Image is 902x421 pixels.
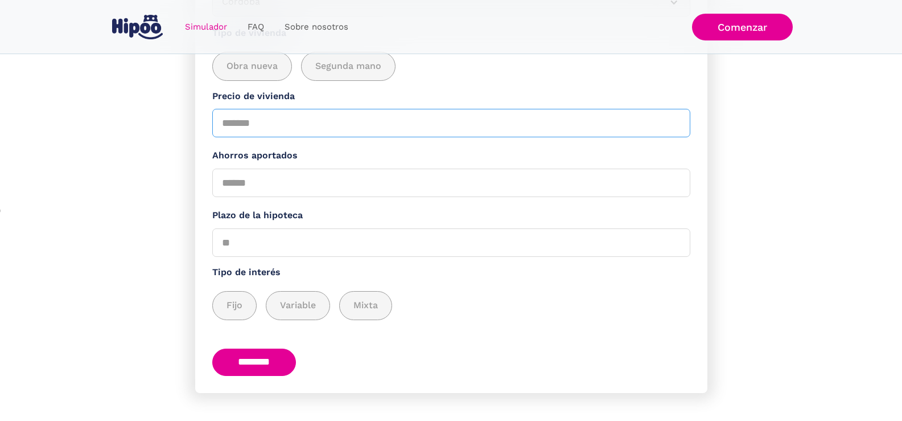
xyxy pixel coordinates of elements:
[175,16,237,38] a: Simulador
[226,59,278,73] span: Obra nueva
[315,59,381,73] span: Segunda mano
[237,16,274,38] a: FAQ
[226,299,242,313] span: Fijo
[353,299,378,313] span: Mixta
[212,209,690,223] label: Plazo de la hipoteca
[212,89,690,104] label: Precio de vivienda
[212,265,690,280] label: Tipo de interés
[692,14,793,40] a: Comenzar
[212,52,690,81] div: add_description_here
[110,10,166,44] a: home
[280,299,316,313] span: Variable
[212,291,690,320] div: add_description_here
[212,149,690,163] label: Ahorros aportados
[274,16,359,38] a: Sobre nosotros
